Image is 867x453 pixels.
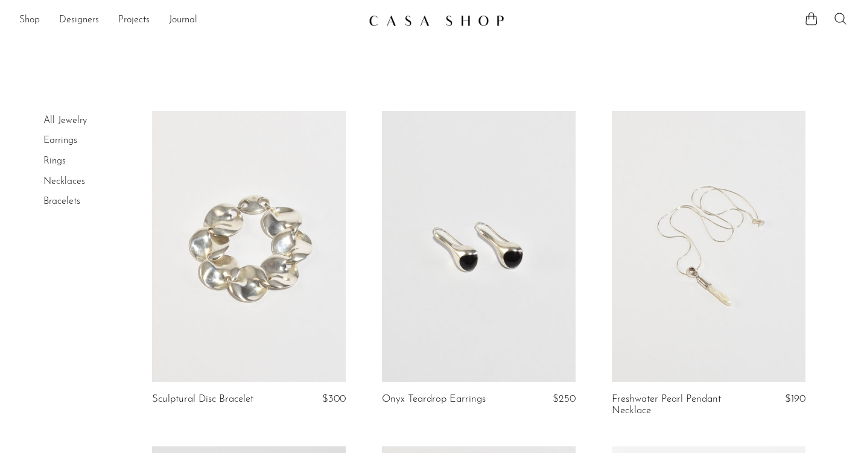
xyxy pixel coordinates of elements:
span: $190 [785,394,805,404]
ul: NEW HEADER MENU [19,10,359,31]
nav: Desktop navigation [19,10,359,31]
span: $300 [322,394,346,404]
a: Rings [43,156,66,166]
a: Sculptural Disc Bracelet [152,394,253,405]
a: Designers [59,13,99,28]
a: Shop [19,13,40,28]
a: Earrings [43,136,77,145]
a: Necklaces [43,177,85,186]
a: Journal [169,13,197,28]
span: $250 [553,394,576,404]
a: Freshwater Pearl Pendant Necklace [612,394,740,416]
a: Bracelets [43,197,80,206]
a: All Jewelry [43,116,87,125]
a: Projects [118,13,150,28]
a: Onyx Teardrop Earrings [382,394,486,405]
